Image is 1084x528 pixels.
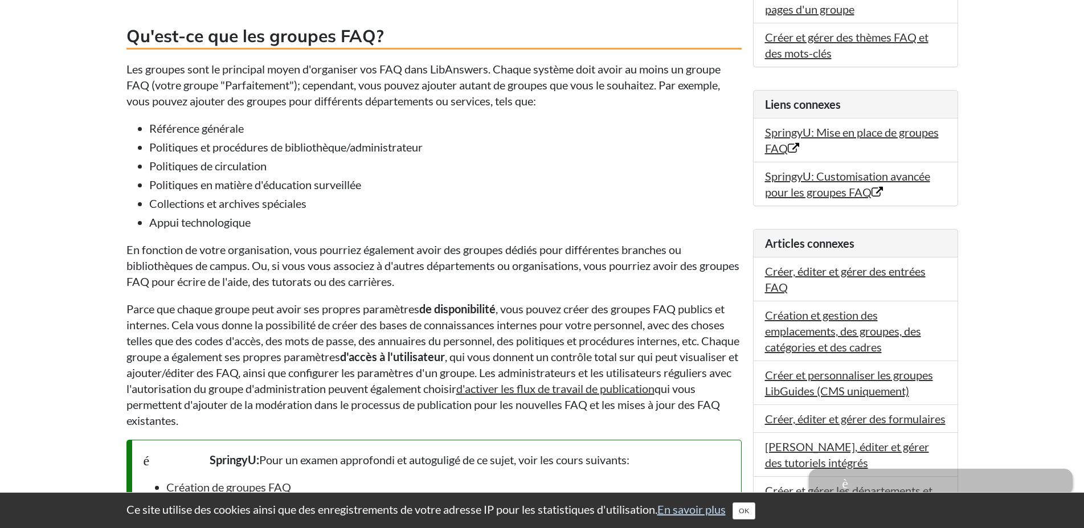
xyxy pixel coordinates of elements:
a: Création de groupes FAQ [166,480,291,494]
a: flèche vers le haut [809,470,1073,484]
p: Parce que chaque groupe peut avoir ses propres paramètres , vous pouvez créer des groupes FAQ pub... [126,301,742,428]
p: Les groupes sont le principal moyen d'organiser vos FAQ dans LibAnswers. Chaque système doit avoi... [126,61,742,109]
li: Politiques de circulation [149,158,742,174]
a: SpringyU: Mise en place de groupes FAQ [765,125,939,155]
div: Pour un examen approfondi et autoguligé de ce sujet, voir les cours suivants: [144,452,730,468]
li: Collections et archives spéciales [149,195,742,211]
strong: de disponibilité [419,302,496,316]
a: Créer et personnaliser les groupes LibGuides (CMS uniquement) [765,368,933,398]
a: Créer et gérer les départements et paramètres de LibChat [765,484,932,513]
span: Articles connexes [765,236,854,250]
li: Politiques en matière d'éducation surveillée [149,177,742,193]
span: Liens connexes [765,97,841,111]
a: [PERSON_NAME], éditer et gérer des tutoriels intégrés [765,440,929,469]
li: Appui technologique [149,214,742,230]
a: d'activer les flux de travail de publication [456,382,655,395]
li: Politiques et procédures de bibliothèque/administrateur [149,139,742,155]
button: Fermer [733,502,755,519]
strong: SpringyU: [210,453,259,466]
strong: d'accès à l'utilisateur [340,350,445,363]
a: Créer, éditer et gérer des formulaires [765,412,946,425]
span: flèche vers le haut [809,469,1073,494]
span: école [144,452,204,465]
a: SpringyU: Customisation avancée pour les groupes FAQ [765,169,930,199]
h3: Qu'est-ce que les groupes FAQ? [126,24,742,50]
a: En savoir plus [657,502,726,516]
a: Créer et gérer des thèmes FAQ et des mots-clés [765,30,928,60]
a: Créer, éditer et gérer des entrées FAQ [765,264,926,294]
li: Référence générale [149,120,742,136]
a: Création et gestion des emplacements, des groupes, des catégories et des cadres [765,308,921,354]
div: Ce site utilise des cookies ainsi que des enregistrements de votre adresse IP pour les statistiqu... [115,501,970,519]
p: En fonction de votre organisation, vous pourriez également avoir des groupes dédiés pour différen... [126,242,742,289]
